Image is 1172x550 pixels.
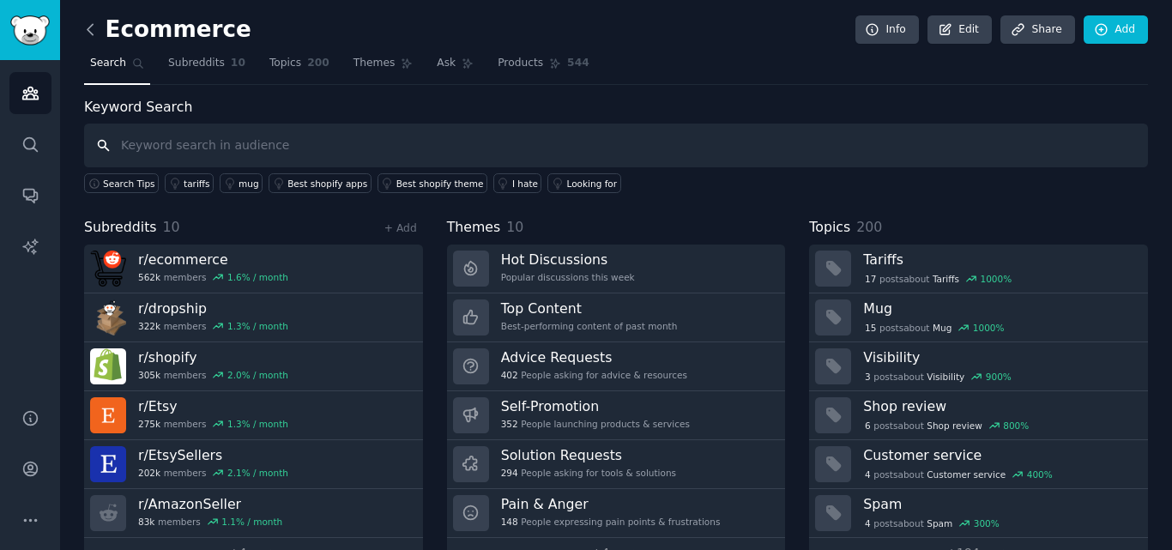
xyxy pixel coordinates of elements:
span: 148 [501,516,518,528]
div: 1.1 % / month [221,516,282,528]
span: 4 [865,517,871,529]
span: Search [90,56,126,71]
h3: Self-Promotion [501,397,690,415]
div: members [138,320,288,332]
button: Search Tips [84,173,159,193]
span: 275k [138,418,160,430]
div: tariffs [184,178,210,190]
h3: Advice Requests [501,348,687,366]
a: r/Etsy275kmembers1.3% / month [84,391,423,440]
label: Keyword Search [84,99,192,115]
span: 202k [138,467,160,479]
span: Subreddits [168,56,225,71]
span: 544 [567,56,589,71]
span: 200 [307,56,329,71]
a: Shop review6postsaboutShop review800% [809,391,1148,440]
img: EtsySellers [90,446,126,482]
div: 900 % [986,371,1012,383]
span: Subreddits [84,217,157,239]
span: 562k [138,271,160,283]
h3: Shop review [863,397,1136,415]
div: People asking for advice & resources [501,369,687,381]
a: Share [1000,15,1074,45]
div: members [138,369,288,381]
div: mug [239,178,259,190]
a: Add [1084,15,1148,45]
h3: Customer service [863,446,1136,464]
a: mug [220,173,263,193]
h2: Ecommerce [84,16,251,44]
span: 322k [138,320,160,332]
input: Keyword search in audience [84,124,1148,167]
div: post s about [863,467,1054,482]
span: 17 [865,273,876,285]
img: shopify [90,348,126,384]
div: post s about [863,418,1030,433]
span: Customer service [927,468,1006,480]
span: Topics [809,217,850,239]
span: Tariffs [933,273,959,285]
span: 305k [138,369,160,381]
div: 2.0 % / month [227,369,288,381]
span: 294 [501,467,518,479]
div: People expressing pain points & frustrations [501,516,721,528]
a: Mug15postsaboutMug1000% [809,293,1148,342]
div: 300 % [974,517,1000,529]
h3: r/ dropship [138,299,288,317]
div: post s about [863,271,1013,287]
a: Advice Requests402People asking for advice & resources [447,342,786,391]
a: Best shopify apps [269,173,372,193]
a: Best shopify theme [378,173,487,193]
img: Etsy [90,397,126,433]
a: tariffs [165,173,214,193]
a: Edit [927,15,992,45]
a: Solution Requests294People asking for tools & solutions [447,440,786,489]
a: Self-Promotion352People launching products & services [447,391,786,440]
div: Looking for [566,178,617,190]
span: 3 [865,371,871,383]
span: Themes [447,217,501,239]
a: Products544 [492,50,595,85]
span: Topics [269,56,301,71]
span: 6 [865,420,871,432]
a: Visibility3postsaboutVisibility900% [809,342,1148,391]
a: + Add [384,222,417,234]
div: members [138,516,282,528]
div: I hate [512,178,538,190]
span: 10 [506,219,523,235]
a: Spam4postsaboutSpam300% [809,489,1148,538]
div: 400 % [1027,468,1053,480]
h3: Top Content [501,299,678,317]
span: Spam [927,517,952,529]
div: Best shopify apps [287,178,367,190]
div: post s about [863,320,1006,335]
span: Shop review [927,420,982,432]
h3: Visibility [863,348,1136,366]
span: Visibility [927,371,964,383]
div: 1.3 % / month [227,320,288,332]
span: 352 [501,418,518,430]
a: r/EtsySellers202kmembers2.1% / month [84,440,423,489]
h3: r/ AmazonSeller [138,495,282,513]
span: 4 [865,468,871,480]
img: dropship [90,299,126,335]
img: GummySearch logo [10,15,50,45]
a: r/AmazonSeller83kmembers1.1% / month [84,489,423,538]
span: Search Tips [103,178,155,190]
a: Top ContentBest-performing content of past month [447,293,786,342]
div: Best-performing content of past month [501,320,678,332]
span: Products [498,56,543,71]
a: Subreddits10 [162,50,251,85]
a: Themes [347,50,420,85]
a: Hot DiscussionsPopular discussions this week [447,245,786,293]
div: People asking for tools & solutions [501,467,676,479]
div: members [138,271,288,283]
a: Ask [431,50,480,85]
h3: r/ shopify [138,348,288,366]
h3: Spam [863,495,1136,513]
h3: Mug [863,299,1136,317]
div: 800 % [1003,420,1029,432]
a: Tariffs17postsaboutTariffs1000% [809,245,1148,293]
img: ecommerce [90,251,126,287]
span: Mug [933,322,951,334]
